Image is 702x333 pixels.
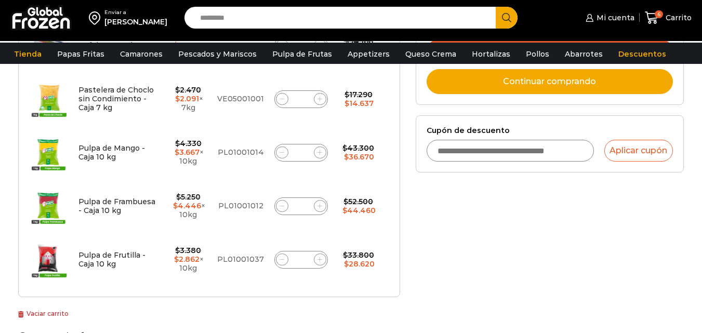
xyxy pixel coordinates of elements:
bdi: 43.300 [342,143,374,153]
bdi: 44.460 [342,206,376,215]
a: Pulpa de Frutilla - Caja 10 kg [78,250,145,269]
span: $ [175,148,179,157]
label: Cupón de descuento [427,126,673,135]
a: 6 Carrito [645,6,692,30]
div: [PERSON_NAME] [104,17,167,27]
bdi: 28.620 [344,259,375,269]
a: Pastelera de Choclo sin Condimiento - Caja 7 kg [78,85,154,112]
bdi: 3.667 [175,148,200,157]
span: $ [344,259,349,269]
span: $ [175,246,180,255]
span: 6 [655,10,663,19]
bdi: 5.250 [176,192,201,202]
a: Vaciar carrito [18,310,69,317]
td: PL01001012 [212,179,269,233]
span: $ [345,99,349,108]
td: PL01001014 [212,126,269,179]
input: Product quantity [294,145,308,160]
td: × 7kg [164,72,212,126]
a: Hortalizas [467,44,515,64]
span: $ [342,143,347,153]
span: $ [175,94,180,103]
a: Continuar comprando [427,69,673,94]
span: $ [173,201,178,210]
a: Pulpa de Mango - Caja 10 kg [78,143,145,162]
span: $ [174,255,179,264]
a: Descuentos [613,44,671,64]
a: Abarrotes [560,44,608,64]
span: $ [345,90,349,99]
bdi: 36.670 [344,152,374,162]
a: Camarones [115,44,168,64]
td: × 10kg [164,233,212,286]
a: Pulpa de Frutas [267,44,337,64]
bdi: 17.290 [345,90,373,99]
button: Search button [496,7,518,29]
bdi: 2.470 [175,85,201,95]
span: Carrito [663,12,692,23]
bdi: 4.330 [175,139,202,148]
bdi: 52.500 [343,197,373,206]
bdi: 2.091 [175,94,199,103]
a: Papas Fritas [52,44,110,64]
img: address-field-icon.svg [89,9,104,26]
a: Tienda [9,44,47,64]
td: PL01001037 [212,233,269,286]
span: $ [175,85,180,95]
td: × 10kg [164,179,212,233]
span: $ [342,206,347,215]
span: Mi cuenta [594,12,634,23]
bdi: 14.637 [345,99,374,108]
span: $ [343,197,348,206]
a: Pulpa de Frambuesa - Caja 10 kg [78,197,155,215]
input: Product quantity [294,199,308,214]
bdi: 4.446 [173,201,201,210]
td: VE05001001 [212,72,269,126]
input: Product quantity [294,252,308,267]
bdi: 2.862 [174,255,200,264]
div: Enviar a [104,9,167,16]
a: Appetizers [342,44,395,64]
span: $ [176,192,181,202]
a: Queso Crema [400,44,461,64]
input: Product quantity [294,92,308,106]
td: × 10kg [164,126,212,179]
span: $ [344,152,349,162]
a: Pollos [521,44,554,64]
span: $ [343,250,348,260]
bdi: 3.380 [175,246,201,255]
bdi: 33.800 [343,250,374,260]
button: Aplicar cupón [604,140,673,162]
a: Mi cuenta [583,7,634,28]
a: Pescados y Mariscos [173,44,262,64]
span: $ [175,139,180,148]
